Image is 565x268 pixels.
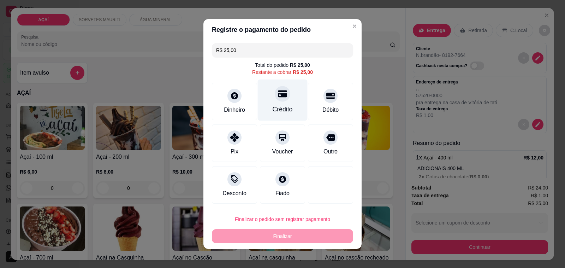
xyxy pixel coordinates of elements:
div: Dinheiro [224,106,245,114]
div: Desconto [222,189,246,198]
button: Finalizar o pedido sem registrar pagamento [212,212,353,226]
div: Total do pedido [255,62,310,69]
div: R$ 25,00 [290,62,310,69]
div: Outro [323,147,338,156]
header: Registre o pagamento do pedido [203,19,362,40]
div: Restante a cobrar [252,69,313,76]
div: Crédito [273,105,293,114]
input: Ex.: hambúrguer de cordeiro [216,43,349,57]
div: Pix [231,147,238,156]
div: Débito [322,106,339,114]
button: Close [349,21,360,32]
div: R$ 25,00 [293,69,313,76]
div: Voucher [272,147,293,156]
div: Fiado [275,189,290,198]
